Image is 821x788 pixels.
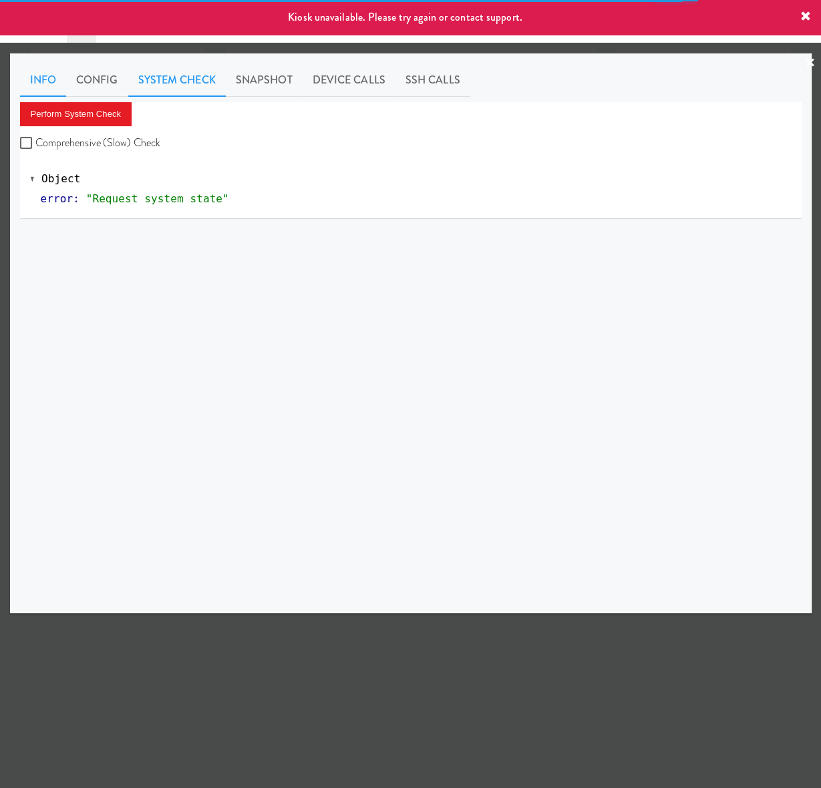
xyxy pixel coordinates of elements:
[41,172,80,185] span: Object
[128,63,226,97] a: System Check
[66,63,128,97] a: Config
[73,192,79,205] span: :
[41,192,73,205] span: error
[288,9,522,25] span: Kiosk unavailable. Please try again or contact support.
[20,138,35,149] input: Comprehensive (Slow) Check
[805,43,816,84] a: ×
[20,102,132,126] button: Perform System Check
[226,63,303,97] a: Snapshot
[86,192,229,205] span: "Request system state"
[20,133,161,153] label: Comprehensive (Slow) Check
[303,63,395,97] a: Device Calls
[395,63,470,97] a: SSH Calls
[20,63,66,97] a: Info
